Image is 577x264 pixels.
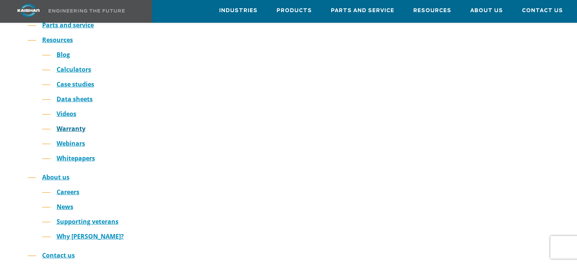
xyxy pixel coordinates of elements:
a: Resources [42,36,73,44]
a: Webinars [57,139,85,148]
span: Parts and Service [331,6,394,15]
span: About Us [470,6,503,15]
a: Parts and Service [331,0,394,21]
a: About us [42,173,70,181]
span: Resources [413,6,451,15]
a: Contact Us [522,0,563,21]
a: Careers [57,188,79,196]
a: Resources [413,0,451,21]
a: Products [277,0,312,21]
a: Videos [57,110,76,118]
a: Whitepapers [57,154,95,162]
a: Case studies [57,80,94,88]
a: Calculators [57,65,91,74]
a: Contact us [42,251,75,259]
span: Industries [219,6,258,15]
a: Why [PERSON_NAME]? [57,232,124,240]
a: Supporting veterans [57,217,119,226]
a: About Us [470,0,503,21]
span: Contact Us [522,6,563,15]
a: Blog [57,50,70,59]
a: News [57,203,73,211]
a: Parts and service [42,21,94,29]
img: Engineering the future [49,9,125,13]
a: Industries [219,0,258,21]
a: Data sheets [57,95,93,103]
a: Warranty [57,124,85,133]
span: Products [277,6,312,15]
